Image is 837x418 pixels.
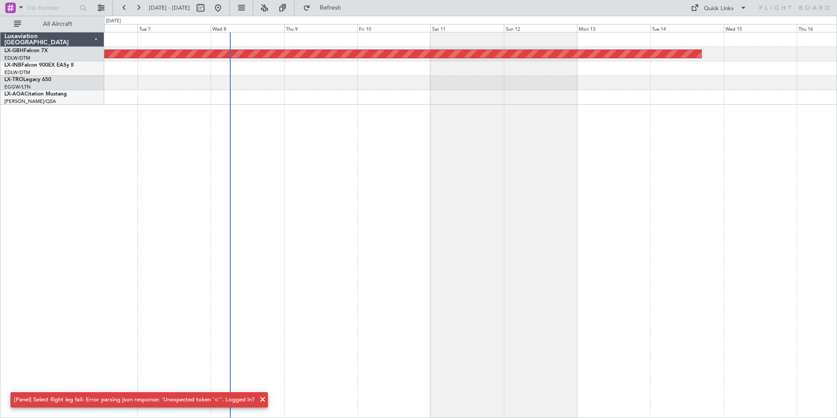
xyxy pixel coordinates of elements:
span: LX-GBH [4,48,24,53]
div: Fri 10 [357,24,430,32]
a: EDLW/DTM [4,55,30,61]
span: [DATE] - [DATE] [149,4,190,12]
div: Wed 15 [724,24,797,32]
a: LX-INBFalcon 900EX EASy II [4,63,74,68]
div: Wed 8 [211,24,284,32]
div: Sat 11 [430,24,503,32]
div: [Panel] Select flight leg fail: Error parsing json response: 'Unexpected token '<''. Logged in? [14,396,255,404]
a: LX-GBHFalcon 7X [4,48,48,53]
a: LX-AOACitation Mustang [4,92,67,97]
div: [DATE] [106,18,121,25]
div: Thu 9 [284,24,357,32]
span: LX-TRO [4,77,23,82]
a: EGGW/LTN [4,84,31,90]
div: Sun 12 [504,24,577,32]
span: LX-INB [4,63,21,68]
div: Quick Links [704,4,734,13]
div: Mon 13 [577,24,650,32]
button: All Aircraft [10,17,95,31]
button: Refresh [299,1,352,15]
span: All Aircraft [23,21,92,27]
span: Refresh [312,5,349,11]
div: Tue 14 [650,24,723,32]
a: [PERSON_NAME]/QSA [4,98,56,105]
a: EDLW/DTM [4,69,30,76]
a: LX-TROLegacy 650 [4,77,51,82]
span: LX-AOA [4,92,25,97]
div: Tue 7 [137,24,211,32]
button: Quick Links [686,1,751,15]
input: Trip Number [27,1,77,14]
